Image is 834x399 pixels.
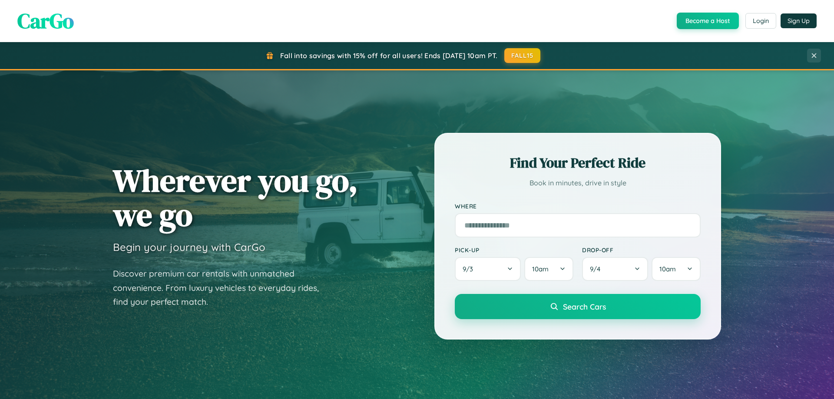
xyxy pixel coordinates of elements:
[582,246,701,254] label: Drop-off
[455,246,573,254] label: Pick-up
[677,13,739,29] button: Become a Host
[590,265,605,273] span: 9 / 4
[455,177,701,189] p: Book in minutes, drive in style
[113,267,330,309] p: Discover premium car rentals with unmatched convenience. From luxury vehicles to everyday rides, ...
[563,302,606,311] span: Search Cars
[113,241,265,254] h3: Begin your journey with CarGo
[659,265,676,273] span: 10am
[455,257,521,281] button: 9/3
[455,294,701,319] button: Search Cars
[113,163,358,232] h1: Wherever you go, we go
[280,51,498,60] span: Fall into savings with 15% off for all users! Ends [DATE] 10am PT.
[504,48,541,63] button: FALL15
[455,153,701,172] h2: Find Your Perfect Ride
[781,13,817,28] button: Sign Up
[582,257,648,281] button: 9/4
[745,13,776,29] button: Login
[532,265,549,273] span: 10am
[463,265,477,273] span: 9 / 3
[524,257,573,281] button: 10am
[17,7,74,35] span: CarGo
[455,202,701,210] label: Where
[652,257,701,281] button: 10am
